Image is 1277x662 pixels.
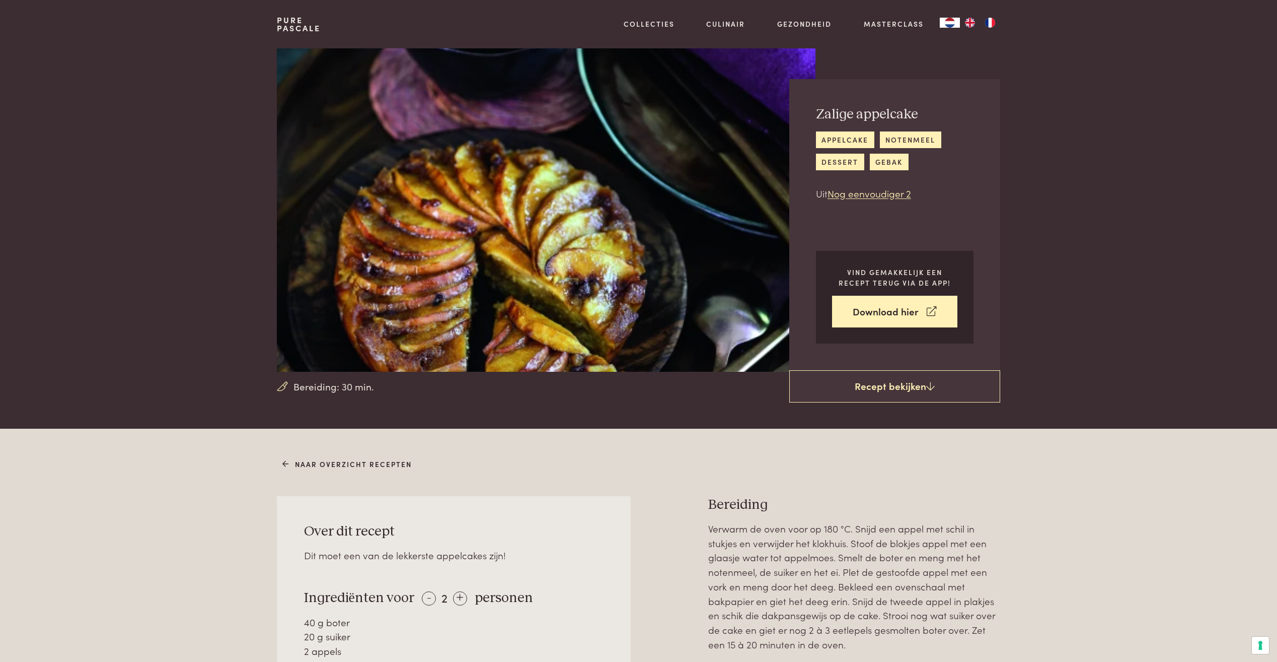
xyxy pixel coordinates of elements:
[475,591,533,605] span: personen
[870,154,909,170] a: gebak
[304,615,604,630] div: 40 g boter
[940,18,1000,28] aside: Language selected: Nederlands
[708,496,1000,514] h3: Bereiding
[789,370,1000,403] a: Recept bekijken
[940,18,960,28] a: NL
[864,19,924,29] a: Masterclass
[1252,637,1269,654] button: Uw voorkeuren voor toestemming voor trackingtechnologieën
[832,267,957,288] p: Vind gemakkelijk een recept terug via de app!
[960,18,1000,28] ul: Language list
[816,106,973,123] h2: Zalige appelcake
[422,591,436,606] div: -
[304,548,604,563] div: Dit moet een van de lekkerste appelcakes zijn!
[304,629,604,644] div: 20 g suiker
[277,48,815,372] img: Zalige appelcake
[828,186,911,200] a: Nog eenvoudiger 2
[832,296,957,327] a: Download hier
[706,19,745,29] a: Culinair
[277,16,321,32] a: PurePascale
[816,131,874,148] a: appelcake
[304,644,604,658] div: 2 appels
[304,523,604,541] h3: Over dit recept
[624,19,674,29] a: Collecties
[453,591,467,606] div: +
[777,19,832,29] a: Gezondheid
[304,591,414,605] span: Ingrediënten voor
[293,379,374,394] span: Bereiding: 30 min.
[960,18,980,28] a: EN
[980,18,1000,28] a: FR
[940,18,960,28] div: Language
[282,459,412,470] a: Naar overzicht recepten
[816,154,864,170] a: dessert
[708,521,1000,651] p: Verwarm de oven voor op 180 °C. Snijd een appel met schil in stukjes en verwijder het klokhuis. S...
[441,589,447,606] span: 2
[816,186,973,201] p: Uit
[880,131,941,148] a: notenmeel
